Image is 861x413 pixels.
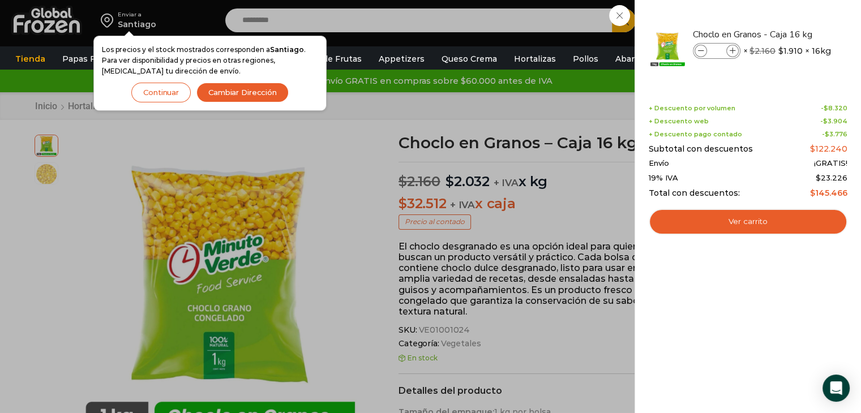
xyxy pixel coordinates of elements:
[567,48,604,70] a: Pollos
[196,83,289,102] button: Cambiar Dirección
[291,48,367,70] a: Pulpa de Frutas
[825,130,847,138] bdi: 3.776
[57,48,119,70] a: Papas Fritas
[508,48,562,70] a: Hortalizas
[649,131,742,138] span: + Descuento pago contado
[10,48,51,70] a: Tienda
[649,159,669,168] span: Envío
[131,83,191,102] button: Continuar
[823,117,847,125] bdi: 3.904
[649,105,735,112] span: + Descuento por volumen
[823,375,850,402] div: Open Intercom Messenger
[810,188,815,198] span: $
[810,188,847,198] bdi: 145.466
[749,46,755,56] span: $
[708,45,725,57] input: Product quantity
[743,43,831,59] span: × × 16kg
[270,45,304,54] strong: Santiago
[778,45,783,57] span: $
[436,48,503,70] a: Queso Crema
[825,130,829,138] span: $
[810,144,847,154] bdi: 122.240
[649,209,847,235] a: Ver carrito
[824,104,828,112] span: $
[649,118,709,125] span: + Descuento web
[778,45,803,57] bdi: 1.910
[649,174,678,183] span: 19% IVA
[373,48,430,70] a: Appetizers
[823,117,828,125] span: $
[821,105,847,112] span: -
[693,28,828,41] a: Choclo en Granos - Caja 16 kg
[816,173,847,182] span: 23.226
[649,144,753,154] span: Subtotal con descuentos
[649,188,740,198] span: Total con descuentos:
[749,46,776,56] bdi: 2.160
[610,48,662,70] a: Abarrotes
[102,44,318,77] p: Los precios y el stock mostrados corresponden a . Para ver disponibilidad y precios en otras regi...
[810,144,815,154] span: $
[824,104,847,112] bdi: 8.320
[820,118,847,125] span: -
[822,131,847,138] span: -
[816,173,821,182] span: $
[814,159,847,168] span: ¡GRATIS!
